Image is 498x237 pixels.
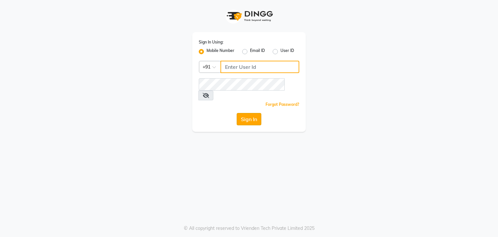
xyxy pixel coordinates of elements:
[266,102,299,107] a: Forgot Password?
[223,6,275,26] img: logo1.svg
[220,61,299,73] input: Username
[237,113,261,125] button: Sign In
[207,48,234,56] label: Mobile Number
[280,48,294,56] label: User ID
[250,48,265,56] label: Email ID
[199,39,223,45] label: Sign In Using:
[199,78,285,91] input: Username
